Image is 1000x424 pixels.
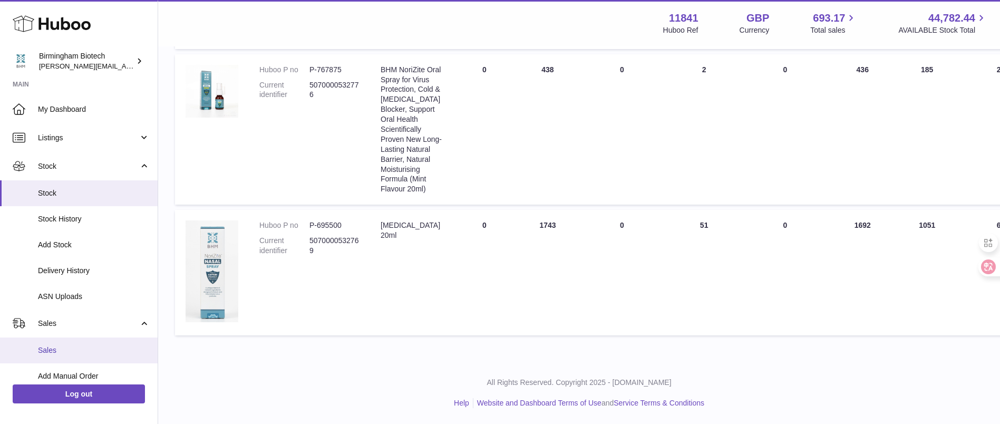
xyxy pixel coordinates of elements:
[453,54,516,205] td: 0
[38,266,150,276] span: Delivery History
[898,210,956,335] td: 1051
[665,210,744,335] td: 51
[663,25,698,35] div: Huboo Ref
[516,54,579,205] td: 438
[38,188,150,198] span: Stock
[39,62,211,70] span: [PERSON_NAME][EMAIL_ADDRESS][DOMAIN_NAME]
[813,11,845,25] span: 693.17
[516,210,579,335] td: 1743
[309,65,360,75] dd: P-767875
[13,384,145,403] a: Log out
[259,220,309,230] dt: Huboo P no
[453,210,516,335] td: 0
[259,80,309,100] dt: Current identifier
[810,25,857,35] span: Total sales
[186,65,238,118] img: product image
[38,319,139,329] span: Sales
[309,236,360,256] dd: 5070000532769
[740,25,770,35] div: Currency
[473,398,704,408] li: and
[186,220,238,322] img: product image
[928,11,975,25] span: 44,782.44
[579,210,665,335] td: 0
[39,51,134,71] div: Birmingham Biotech
[309,220,360,230] dd: P-695500
[38,240,150,250] span: Add Stock
[783,221,788,229] span: 0
[898,54,956,205] td: 185
[38,161,139,171] span: Stock
[309,80,360,100] dd: 5070000532776
[13,53,28,69] img: m.hsu@birminghambiotech.co.uk
[38,345,150,355] span: Sales
[783,65,788,74] span: 0
[38,292,150,302] span: ASN Uploads
[665,54,744,205] td: 2
[259,65,309,75] dt: Huboo P no
[167,378,992,388] p: All Rights Reserved. Copyright 2025 - [DOMAIN_NAME]
[669,11,698,25] strong: 11841
[898,25,987,35] span: AVAILABLE Stock Total
[579,54,665,205] td: 0
[810,11,857,35] a: 693.17 Total sales
[381,65,442,195] div: BHM NoriZite Oral Spray for Virus Protection, Cold & [MEDICAL_DATA] Blocker, Support Oral Health ...
[38,104,150,114] span: My Dashboard
[898,11,987,35] a: 44,782.44 AVAILABLE Stock Total
[746,11,769,25] strong: GBP
[827,210,898,335] td: 1692
[454,399,469,407] a: Help
[827,54,898,205] td: 436
[614,399,704,407] a: Service Terms & Conditions
[477,399,601,407] a: Website and Dashboard Terms of Use
[38,133,139,143] span: Listings
[381,220,442,240] div: [MEDICAL_DATA] 20ml
[38,214,150,224] span: Stock History
[38,371,150,381] span: Add Manual Order
[259,236,309,256] dt: Current identifier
